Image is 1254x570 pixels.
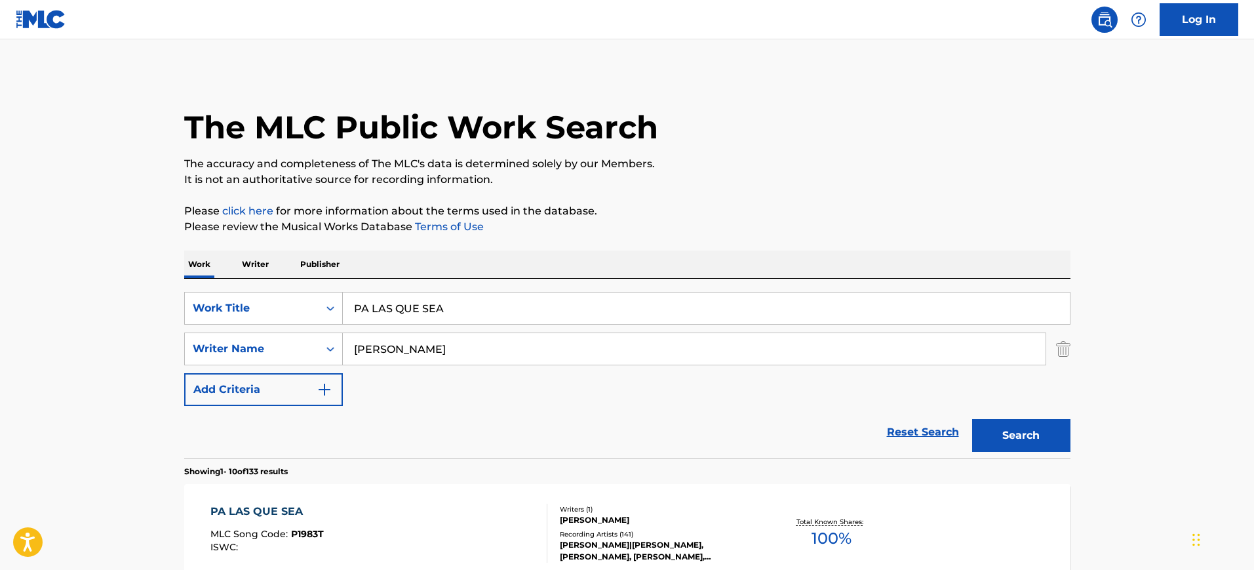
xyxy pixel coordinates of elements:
[317,382,332,397] img: 9d2ae6d4665cec9f34b9.svg
[210,541,241,553] span: ISWC :
[1097,12,1112,28] img: search
[210,504,324,519] div: PA LAS QUE SEA
[1188,507,1254,570] iframe: Chat Widget
[1192,520,1200,560] div: Drag
[238,251,273,278] p: Writer
[291,528,324,540] span: P1983T
[972,419,1070,452] button: Search
[1126,7,1152,33] div: Help
[193,300,311,316] div: Work Title
[184,292,1070,458] form: Search Form
[184,219,1070,235] p: Please review the Musical Works Database
[560,514,758,526] div: [PERSON_NAME]
[184,108,658,147] h1: The MLC Public Work Search
[1091,7,1118,33] a: Public Search
[560,529,758,539] div: Recording Artists ( 141 )
[560,539,758,563] div: [PERSON_NAME]|[PERSON_NAME], [PERSON_NAME], [PERSON_NAME], [PERSON_NAME], [PERSON_NAME]
[184,156,1070,172] p: The accuracy and completeness of The MLC's data is determined solely by our Members.
[193,341,311,357] div: Writer Name
[184,203,1070,219] p: Please for more information about the terms used in the database.
[296,251,343,278] p: Publisher
[184,251,214,278] p: Work
[1217,371,1254,477] iframe: Resource Center
[16,10,66,29] img: MLC Logo
[812,527,852,550] span: 100 %
[184,172,1070,188] p: It is not an authoritative source for recording information.
[880,418,966,447] a: Reset Search
[1131,12,1146,28] img: help
[184,466,288,478] p: Showing 1 - 10 of 133 results
[222,205,273,217] a: click here
[210,528,291,540] span: MLC Song Code :
[412,220,484,233] a: Terms of Use
[1160,3,1238,36] a: Log In
[1056,333,1070,365] img: Delete Criterion
[184,373,343,406] button: Add Criteria
[796,517,867,527] p: Total Known Shares:
[560,504,758,514] div: Writers ( 1 )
